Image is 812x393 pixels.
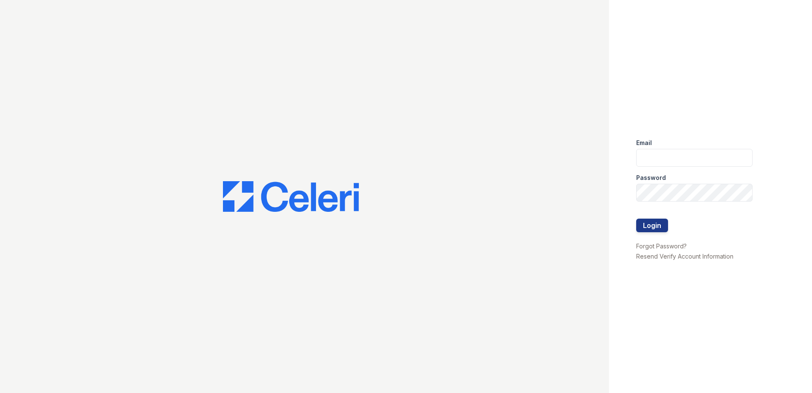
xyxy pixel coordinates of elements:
[636,242,687,250] a: Forgot Password?
[223,181,359,212] img: CE_Logo_Blue-a8612792a0a2168367f1c8372b55b34899dd931a85d93a1a3d3e32e68fde9ad4.png
[636,174,666,182] label: Password
[636,219,668,232] button: Login
[636,139,652,147] label: Email
[636,253,733,260] a: Resend Verify Account Information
